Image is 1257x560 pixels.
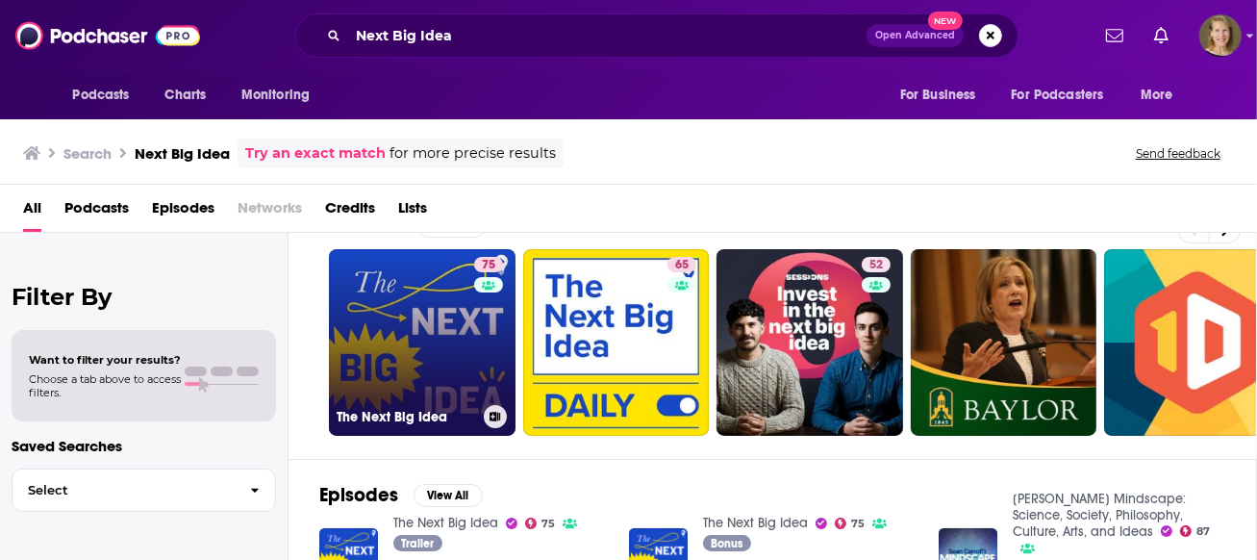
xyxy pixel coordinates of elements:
[295,13,1018,58] div: Search podcasts, credits, & more...
[401,538,434,549] span: Trailer
[337,409,476,425] h3: The Next Big Idea
[667,257,696,272] a: 65
[12,437,276,455] p: Saved Searches
[60,77,155,114] button: open menu
[541,520,555,528] span: 75
[1013,491,1186,540] a: Sean Carroll's Mindscape: Science, Society, Philosophy, Culture, Arts, and Ideas
[716,249,903,436] a: 52
[393,515,498,531] a: The Next Big Idea
[13,484,235,496] span: Select
[1130,145,1226,162] button: Send feedback
[12,469,276,512] button: Select
[675,256,689,275] span: 65
[29,372,181,399] span: Choose a tab above to access filters.
[63,144,112,163] h3: Search
[319,483,398,507] h2: Episodes
[135,144,230,163] h3: Next Big Idea
[165,82,207,109] span: Charts
[525,518,556,529] a: 75
[245,142,386,165] a: Try an exact match
[869,256,883,275] span: 52
[1199,14,1242,57] button: Show profile menu
[73,82,130,109] span: Podcasts
[875,31,955,40] span: Open Advanced
[928,12,963,30] span: New
[474,257,503,272] a: 75
[64,192,129,232] a: Podcasts
[414,484,483,507] button: View All
[1199,14,1242,57] span: Logged in as tvdockum
[523,249,710,436] a: 65
[900,82,976,109] span: For Business
[999,77,1132,114] button: open menu
[482,256,495,275] span: 75
[152,192,214,232] a: Episodes
[15,17,200,54] img: Podchaser - Follow, Share and Rate Podcasts
[1180,525,1211,537] a: 87
[398,192,427,232] a: Lists
[153,77,218,114] a: Charts
[1146,19,1176,52] a: Show notifications dropdown
[711,538,742,549] span: Bonus
[835,518,866,529] a: 75
[12,283,276,311] h2: Filter By
[887,77,1000,114] button: open menu
[703,515,808,531] a: The Next Big Idea
[241,82,310,109] span: Monitoring
[1141,82,1173,109] span: More
[1196,527,1210,536] span: 87
[1127,77,1197,114] button: open menu
[325,192,375,232] a: Credits
[862,257,891,272] a: 52
[1098,19,1131,52] a: Show notifications dropdown
[23,192,41,232] a: All
[1012,82,1104,109] span: For Podcasters
[29,353,181,367] span: Want to filter your results?
[867,24,964,47] button: Open AdvancedNew
[238,192,302,232] span: Networks
[228,77,335,114] button: open menu
[319,483,483,507] a: EpisodesView All
[1199,14,1242,57] img: User Profile
[390,142,556,165] span: for more precise results
[851,520,865,528] span: 75
[329,249,515,436] a: 75The Next Big Idea
[348,20,867,51] input: Search podcasts, credits, & more...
